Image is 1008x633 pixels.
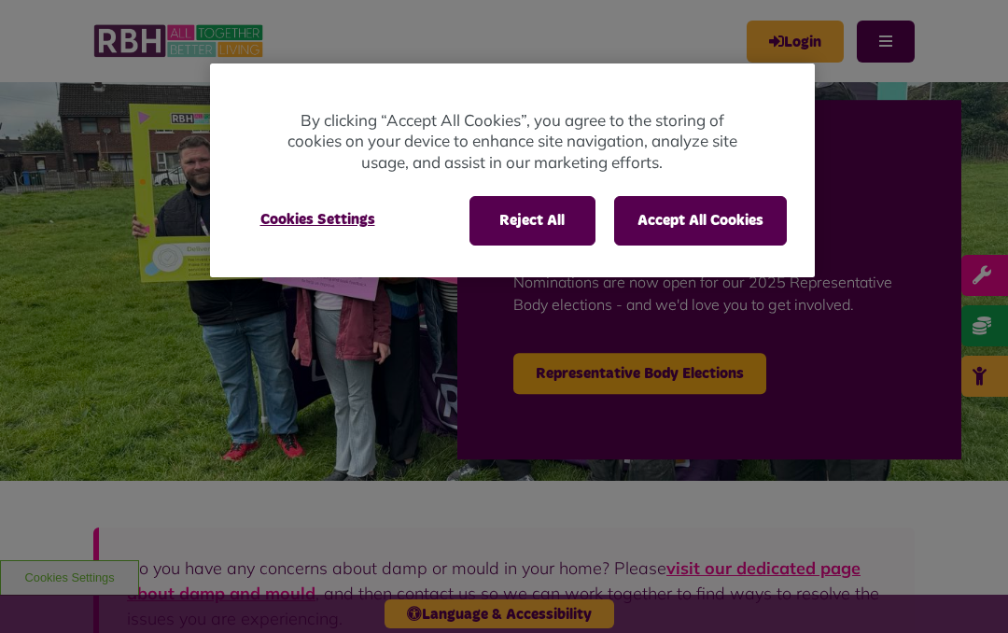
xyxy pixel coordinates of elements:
div: Cookie banner [210,63,815,277]
div: Privacy [210,63,815,277]
button: Accept All Cookies [614,196,787,245]
p: By clicking “Accept All Cookies”, you agree to the storing of cookies on your device to enhance s... [285,110,740,174]
button: Cookies Settings [238,196,398,243]
button: Reject All [469,196,595,245]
